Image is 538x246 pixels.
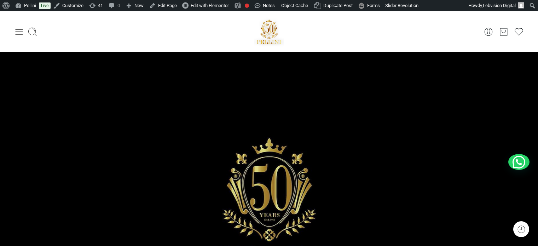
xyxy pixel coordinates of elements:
[514,27,524,37] a: Wishlist
[385,3,418,8] span: Slider Revolution
[499,27,509,37] a: Cart
[254,17,284,47] a: Pellini -
[245,4,249,8] div: Focus keyphrase not set
[254,17,284,47] img: Pellini
[39,2,51,9] a: Live
[484,27,493,37] a: My Account
[483,3,516,8] span: Lebvision Digital
[191,3,229,8] span: Edit with Elementor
